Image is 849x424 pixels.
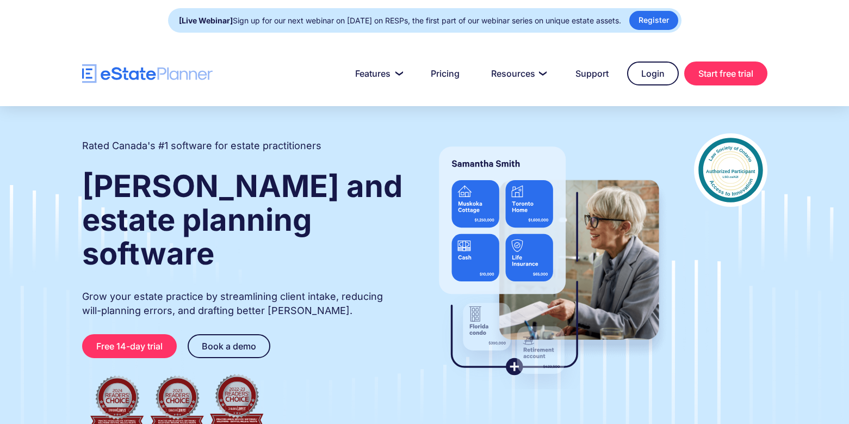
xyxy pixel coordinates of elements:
[82,64,213,83] a: home
[179,13,621,28] div: Sign up for our next webinar on [DATE] on RESPs, the first part of our webinar series on unique e...
[342,63,412,84] a: Features
[478,63,557,84] a: Resources
[188,334,270,358] a: Book a demo
[82,334,177,358] a: Free 14-day trial
[82,139,321,153] h2: Rated Canada's #1 software for estate practitioners
[82,168,402,272] strong: [PERSON_NAME] and estate planning software
[82,290,404,318] p: Grow your estate practice by streamlining client intake, reducing will-planning errors, and draft...
[629,11,678,30] a: Register
[627,62,679,85] a: Login
[418,63,473,84] a: Pricing
[562,63,622,84] a: Support
[684,62,767,85] a: Start free trial
[179,16,233,25] strong: [Live Webinar]
[426,133,672,389] img: estate planner showing wills to their clients, using eState Planner, a leading estate planning so...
